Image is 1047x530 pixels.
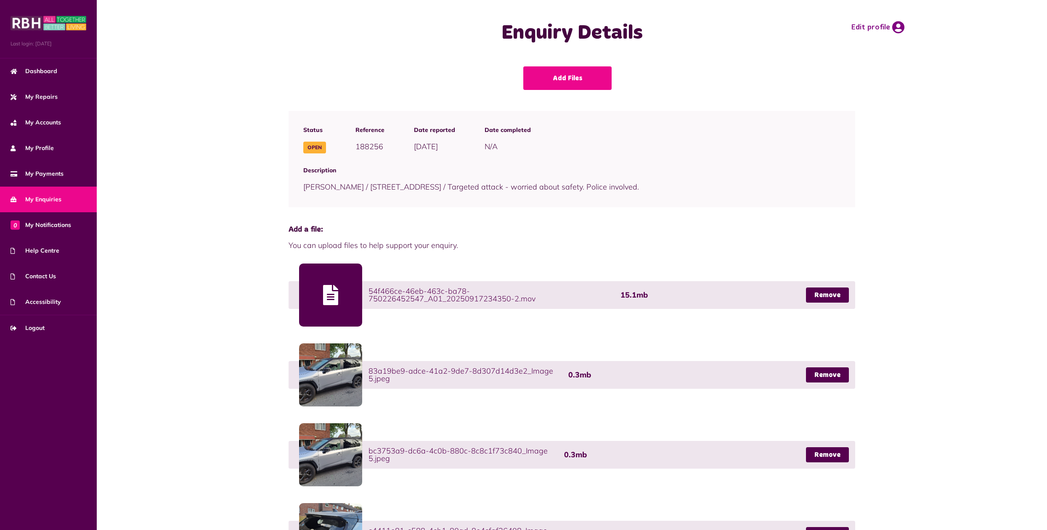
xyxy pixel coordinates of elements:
span: Add a file: [289,224,855,235]
span: My Accounts [11,118,61,127]
img: MyRBH [11,15,86,32]
span: Description [303,166,840,175]
a: Remove [806,447,849,462]
span: N/A [485,142,498,151]
span: My Notifications [11,221,71,229]
a: Remove [806,367,849,382]
span: Date completed [485,126,531,134]
span: Status [303,126,326,134]
a: Add Files [523,66,612,90]
span: [PERSON_NAME] / [STREET_ADDRESS] / Targeted attack - worried about safety. Police involved. [303,182,639,192]
span: Contact Us [11,272,56,281]
span: Accessibility [11,298,61,306]
span: bc3753a9-dc6a-4c0b-880c-8c8c1f73c840_Image 5.jpeg [368,447,556,462]
span: 0.3mb [564,451,587,459]
span: Date reported [414,126,455,134]
span: My Payments [11,169,64,178]
span: [DATE] [414,142,438,151]
span: My Repairs [11,92,58,101]
span: 54f466ce-46eb-463c-ba78-750226452547_A01_20250917234350-2.mov [368,287,612,303]
span: My Profile [11,144,54,153]
span: Help Centre [11,246,59,255]
a: Remove [806,287,849,303]
a: Edit profile [851,21,904,34]
span: 83a19be9-adce-41a2-9de7-8d307d14d3e2_Image 5.jpeg [368,367,560,382]
h1: Enquiry Details [404,21,740,45]
span: Last login: [DATE] [11,40,86,47]
span: 15.1mb [620,291,648,299]
span: 0.3mb [568,371,591,379]
span: Dashboard [11,67,57,76]
span: 188256 [355,142,383,151]
span: My Enquiries [11,195,61,204]
span: Reference [355,126,384,134]
span: Open [303,142,326,153]
span: Logout [11,324,45,332]
span: 0 [11,220,20,229]
span: You can upload files to help support your enquiry. [289,240,855,251]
